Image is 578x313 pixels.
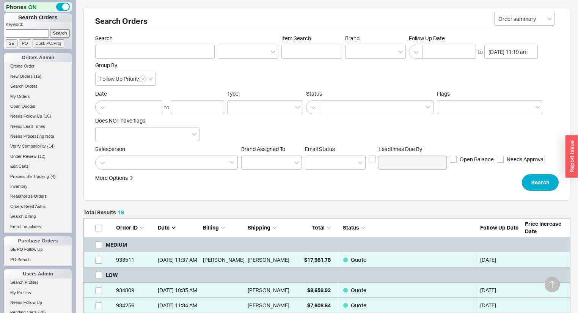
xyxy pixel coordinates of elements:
[158,252,199,267] div: 8/12/25 11:37 AM
[547,17,552,20] svg: open menu
[351,302,366,308] span: Quote
[10,154,36,159] span: Under Review
[83,283,570,298] a: 934809[DATE] 10:35 AM[PERSON_NAME]$8,658.92Quote [DATE]
[4,82,72,90] a: Search Orders
[441,103,446,112] input: Flags
[293,224,331,231] div: Total
[38,154,46,159] span: ( 12 )
[379,146,447,153] span: Leadtimes Due By
[4,93,72,101] a: My Orders
[4,245,72,253] a: SE PO Follow Up
[44,114,51,118] span: ( 18 )
[10,174,49,179] span: Process SE Tracking
[203,252,244,267] div: [PERSON_NAME]
[4,236,72,245] div: Purchase Orders
[95,90,224,97] span: Date
[241,146,285,152] span: Brand Assigned To
[4,278,72,286] a: Search Profiles
[307,287,331,293] span: $8,658.92
[34,74,42,79] span: ( 16 )
[337,224,476,231] div: Status
[50,174,55,179] span: ( 4 )
[4,132,72,140] a: Needs Processing Note
[343,224,359,231] span: Status
[33,39,64,47] input: Cust. PO/Proj
[248,298,289,313] div: [PERSON_NAME]
[460,156,494,163] span: Open Balance
[148,77,153,80] svg: open menu
[227,90,239,97] span: Type
[50,29,70,37] input: Search
[231,103,237,112] input: Type
[4,182,72,190] a: Inventory
[158,298,199,313] div: 8/15/25 11:34 AM
[47,144,55,148] span: ( 14 )
[522,174,559,191] button: Search
[4,62,72,70] a: Create Order
[158,224,170,231] span: Date
[248,224,270,231] span: Shipping
[480,252,521,267] div: 08/21/2025
[6,22,72,29] p: Keyword:
[248,224,289,231] div: Shipping
[4,72,72,80] a: New Orders(16)
[203,224,244,231] div: Billing
[95,35,215,42] span: Search
[4,13,72,22] h1: Search Orders
[10,300,42,305] span: Needs Follow Up
[480,283,521,298] div: 08/21/2025
[19,39,31,47] input: PO
[4,162,72,170] a: Edit Carts
[10,74,33,79] span: New Orders
[480,298,521,313] div: 08/21/2025
[116,224,138,231] span: Order ID
[248,283,289,298] div: [PERSON_NAME]
[271,50,275,53] svg: open menu
[116,252,154,267] div: 933511
[4,212,72,220] a: Search Billing
[116,283,154,298] div: 934809
[307,302,331,308] span: $7,608.84
[158,283,199,298] div: 8/19/25 10:35 AM
[4,173,72,181] a: Process SE Tracking(4)
[437,90,450,97] span: Flags
[4,269,72,278] div: Users Admin
[4,2,72,12] div: Phones
[95,17,559,29] h2: Search Orders
[478,48,483,56] div: to
[345,35,360,41] span: Brand
[164,104,169,111] div: to
[4,153,72,160] a: Under Review(12)
[116,224,154,231] div: Order ID
[10,114,42,118] span: Needs Follow Up
[203,224,219,231] span: Billing
[281,35,342,42] span: Item Search
[95,45,215,59] input: Search
[4,142,72,150] a: Verify Compatibility(14)
[4,192,72,200] a: Reauthorize Orders
[28,3,37,11] span: ON
[4,112,72,120] a: Needs Follow Up(18)
[248,252,289,267] div: [PERSON_NAME]
[4,102,72,110] a: Open Quotes
[95,174,134,182] button: More Options
[409,35,538,42] span: Follow Up Date
[106,267,118,283] h5: LOW
[525,220,561,234] span: Price Increase Date
[4,53,72,62] div: Orders Admin
[10,134,54,138] span: Needs Processing Note
[306,90,434,97] span: Status
[531,178,549,187] span: Search
[83,252,570,267] a: 933511[DATE] 11:37 AM[PERSON_NAME][PERSON_NAME]$17,981.78Quote [DATE]
[351,256,366,263] span: Quote
[358,161,363,164] svg: open menu
[497,156,504,163] input: Needs Approval
[95,174,128,182] div: More Options
[480,224,518,231] span: Follow Up Date
[95,146,238,153] span: Salesperson
[494,12,555,26] input: Select...
[10,144,46,148] span: Verify Compatibility
[95,117,145,124] span: Does NOT have flags
[4,123,72,131] a: Needs Lead Times
[6,39,17,47] input: SE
